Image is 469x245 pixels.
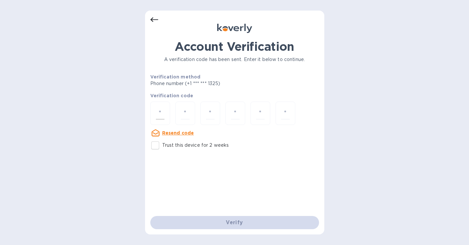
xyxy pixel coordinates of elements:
u: Resend code [162,130,194,136]
p: Verification code [150,92,319,99]
p: A verification code has been sent. Enter it below to continue. [150,56,319,63]
b: Verification method [150,74,201,79]
h1: Account Verification [150,40,319,53]
p: Trust this device for 2 weeks [162,142,229,149]
p: Phone number (+1 *** *** 1325) [150,80,271,87]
